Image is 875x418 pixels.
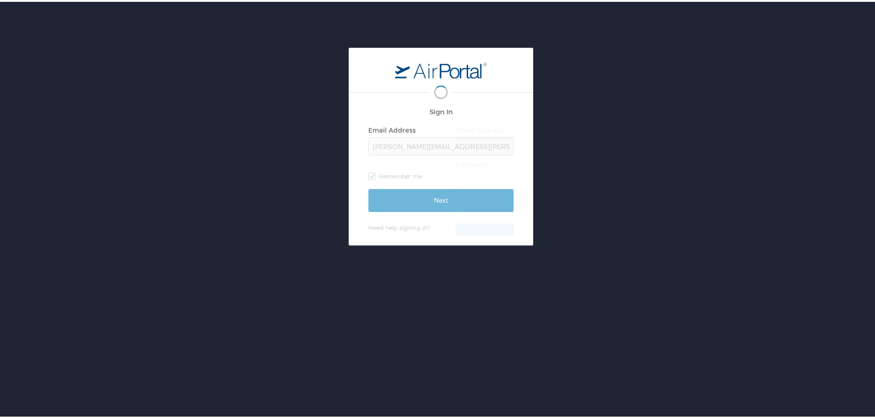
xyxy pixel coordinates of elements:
[368,105,514,115] h2: Sign In
[456,105,601,115] h2: Sign In
[395,60,487,77] img: logo
[368,124,416,132] label: Email Address
[456,222,601,245] input: Sign In
[368,187,514,210] input: Next
[456,124,503,132] label: Email Address
[456,202,601,216] label: Remember me
[456,159,488,167] label: Password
